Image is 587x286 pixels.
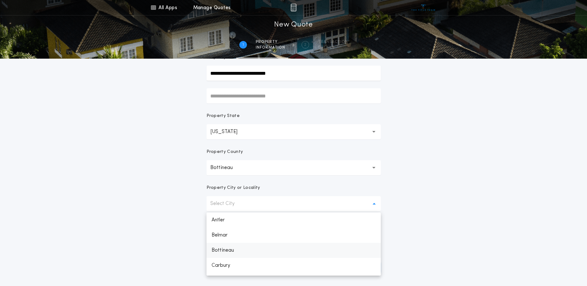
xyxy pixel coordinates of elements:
img: img [291,4,296,11]
span: details [318,45,348,50]
h2: 2 [304,42,306,47]
p: Property State [207,113,240,119]
span: Transaction [318,39,348,44]
button: Select City [207,196,381,211]
button: Bottineau [207,160,381,175]
span: information [256,45,285,50]
p: Bottineau [207,243,381,258]
p: Select City [210,200,245,207]
p: Property County [207,149,243,155]
p: Belmar [207,228,381,243]
p: Property City or Locality [207,185,260,191]
ul: Select City [207,213,381,276]
span: Property [256,39,285,44]
h1: New Quote [274,20,313,30]
p: Carbury [207,258,381,273]
img: vs-icon [411,4,435,11]
p: [US_STATE] [210,128,248,136]
h2: 1 [243,42,244,47]
p: Antler [207,213,381,228]
button: [US_STATE] [207,124,381,139]
p: Bottineau [210,164,243,172]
